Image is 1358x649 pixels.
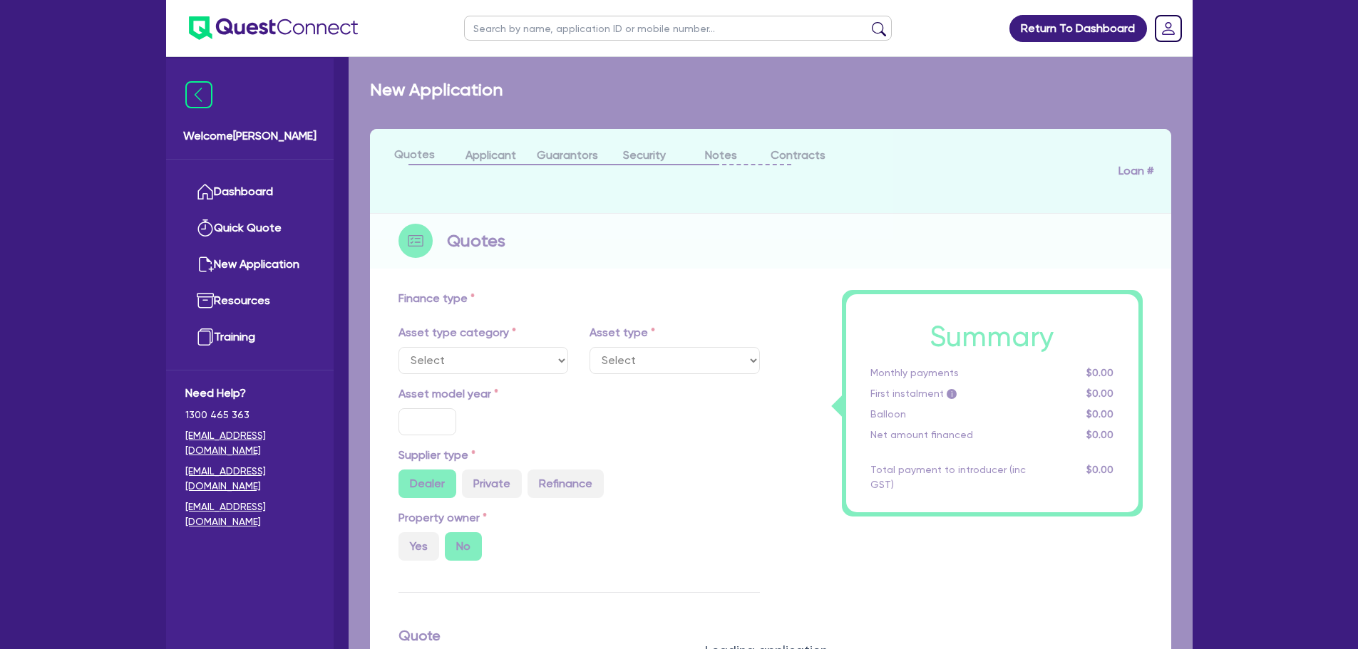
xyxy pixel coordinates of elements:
[185,246,314,283] a: New Application
[185,174,314,210] a: Dashboard
[1150,10,1187,47] a: Dropdown toggle
[197,256,214,273] img: new-application
[464,16,892,41] input: Search by name, application ID or mobile number...
[185,499,314,529] a: [EMAIL_ADDRESS][DOMAIN_NAME]
[183,128,317,145] span: Welcome [PERSON_NAME]
[185,428,314,458] a: [EMAIL_ADDRESS][DOMAIN_NAME]
[185,385,314,402] span: Need Help?
[197,328,214,346] img: training
[1009,15,1147,42] a: Return To Dashboard
[197,292,214,309] img: resources
[185,319,314,355] a: Training
[185,81,212,108] img: icon-menu-close
[197,219,214,237] img: quick-quote
[185,210,314,246] a: Quick Quote
[185,283,314,319] a: Resources
[189,16,358,40] img: quest-connect-logo-blue
[185,407,314,422] span: 1300 465 363
[185,464,314,494] a: [EMAIL_ADDRESS][DOMAIN_NAME]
